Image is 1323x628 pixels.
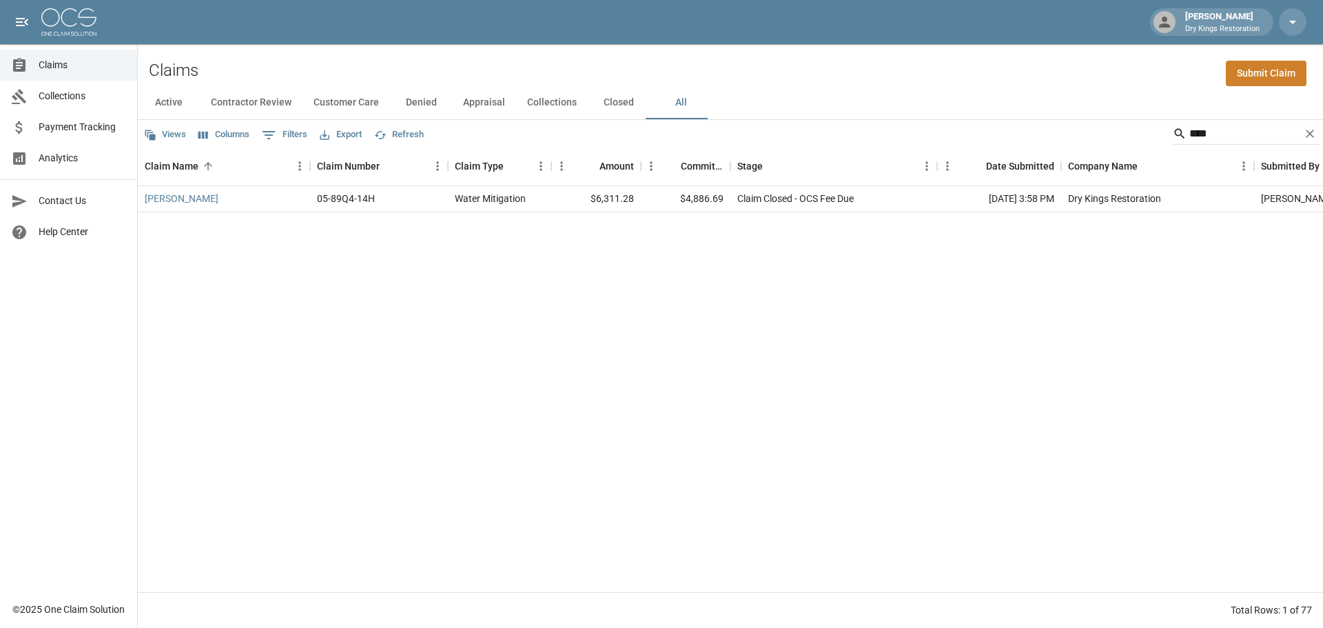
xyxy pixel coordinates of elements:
[1180,10,1265,34] div: [PERSON_NAME]
[317,147,380,185] div: Claim Number
[371,124,427,145] button: Refresh
[195,124,253,145] button: Select columns
[41,8,96,36] img: ocs-logo-white-transparent.png
[138,86,1323,119] div: dynamic tabs
[737,192,854,205] div: Claim Closed - OCS Fee Due
[599,147,634,185] div: Amount
[937,156,958,176] button: Menu
[390,86,452,119] button: Denied
[289,156,310,176] button: Menu
[1068,147,1138,185] div: Company Name
[661,156,681,176] button: Sort
[1138,156,1157,176] button: Sort
[310,147,448,185] div: Claim Number
[39,194,126,208] span: Contact Us
[317,192,375,205] div: 05-89Q4-14H
[641,147,730,185] div: Committed Amount
[141,124,189,145] button: Views
[39,151,126,165] span: Analytics
[145,147,198,185] div: Claim Name
[138,147,310,185] div: Claim Name
[516,86,588,119] button: Collections
[39,225,126,239] span: Help Center
[551,186,641,212] div: $6,311.28
[448,147,551,185] div: Claim Type
[1300,123,1320,144] button: Clear
[455,147,504,185] div: Claim Type
[8,8,36,36] button: open drawer
[1261,147,1320,185] div: Submitted By
[916,156,937,176] button: Menu
[730,147,937,185] div: Stage
[138,86,200,119] button: Active
[531,156,551,176] button: Menu
[967,156,986,176] button: Sort
[937,147,1061,185] div: Date Submitted
[198,156,218,176] button: Sort
[937,186,1061,212] div: [DATE] 3:58 PM
[580,156,599,176] button: Sort
[39,120,126,134] span: Payment Tracking
[1173,123,1320,148] div: Search
[302,86,390,119] button: Customer Care
[1185,23,1260,35] p: Dry Kings Restoration
[1233,156,1254,176] button: Menu
[641,186,730,212] div: $4,886.69
[200,86,302,119] button: Contractor Review
[588,86,650,119] button: Closed
[650,86,712,119] button: All
[452,86,516,119] button: Appraisal
[145,192,218,205] a: [PERSON_NAME]
[1068,192,1161,205] div: Dry Kings Restoration
[12,602,125,616] div: © 2025 One Claim Solution
[258,124,311,146] button: Show filters
[551,156,572,176] button: Menu
[551,147,641,185] div: Amount
[316,124,365,145] button: Export
[39,89,126,103] span: Collections
[380,156,399,176] button: Sort
[986,147,1054,185] div: Date Submitted
[763,156,782,176] button: Sort
[681,147,724,185] div: Committed Amount
[641,156,661,176] button: Menu
[504,156,523,176] button: Sort
[39,58,126,72] span: Claims
[427,156,448,176] button: Menu
[1226,61,1306,86] a: Submit Claim
[1061,147,1254,185] div: Company Name
[455,192,526,205] div: Water Mitigation
[149,61,198,81] h2: Claims
[737,147,763,185] div: Stage
[1231,603,1312,617] div: Total Rows: 1 of 77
